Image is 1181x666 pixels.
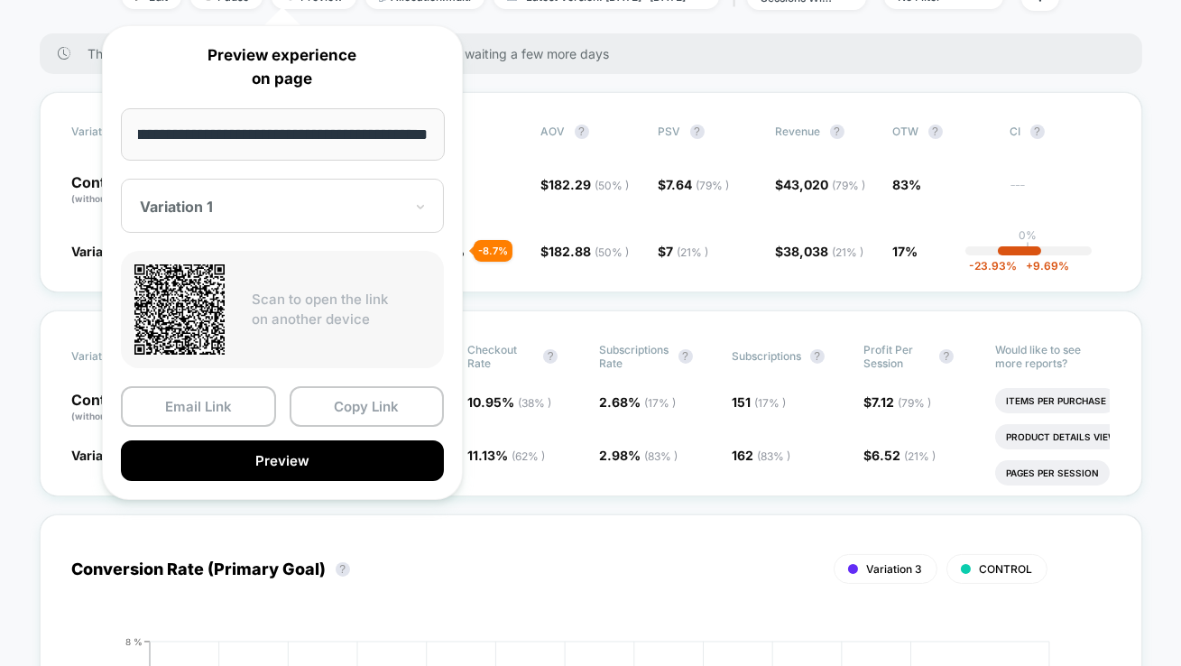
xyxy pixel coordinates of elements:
p: 0% [1020,228,1038,242]
button: ? [543,349,558,364]
span: $ [541,244,630,259]
span: ( 62 % ) [512,449,545,463]
button: ? [678,349,693,364]
span: Variation 3 [72,448,139,463]
button: ? [690,125,705,139]
li: Product Details Views Rate [995,424,1160,449]
span: $ [541,177,630,192]
span: Profit Per Session [863,343,930,370]
span: There are still no statistically significant results. We recommend waiting a few more days [88,46,1106,61]
span: 38,038 [784,244,864,259]
span: Checkout Rate [467,343,534,370]
p: Scan to open the link on another device [252,290,430,330]
span: ( 17 % ) [645,396,677,410]
span: 10.95 % [467,394,551,410]
span: --- [1010,180,1110,206]
span: 9.69 % [1017,259,1069,273]
span: 6.52 [872,448,936,463]
span: ( 79 % ) [898,396,931,410]
span: Variation 3 [867,562,923,576]
span: -23.93 % [969,259,1017,273]
span: 151 [732,394,786,410]
tspan: 8 % [125,636,143,647]
span: ( 21 % ) [904,449,936,463]
span: 7.12 [872,394,931,410]
span: 2.98 % [600,448,678,463]
span: ( 21 % ) [678,245,709,259]
li: Pages Per Session [995,460,1110,486]
button: ? [830,125,844,139]
span: ( 83 % ) [757,449,790,463]
p: Control [72,175,171,206]
span: PSV [659,125,681,138]
span: ( 83 % ) [645,449,678,463]
span: 7 [667,244,709,259]
span: (without changes) [72,193,153,204]
span: 162 [732,448,790,463]
span: CI [1010,125,1110,139]
span: $ [863,394,931,410]
button: ? [575,125,589,139]
span: ( 50 % ) [595,245,630,259]
p: Preview experience on page [121,44,444,90]
span: ( 17 % ) [754,396,786,410]
span: 17% [893,244,918,259]
p: | [1027,242,1030,255]
span: (without changes) [72,411,153,421]
button: Copy Link [290,386,445,427]
button: ? [1030,125,1045,139]
span: ( 50 % ) [595,179,630,192]
span: 182.29 [549,177,630,192]
span: Subscriptions [732,349,801,363]
div: - 8.7 % [474,240,512,262]
button: Email Link [121,386,276,427]
span: ( 79 % ) [833,179,866,192]
span: $ [776,244,864,259]
span: $ [659,177,730,192]
li: Items Per Purchase [995,388,1117,413]
span: ( 79 % ) [697,179,730,192]
span: 83% [893,177,922,192]
span: 43,020 [784,177,866,192]
span: $ [659,244,709,259]
span: Revenue [776,125,821,138]
span: ( 21 % ) [833,245,864,259]
span: $ [863,448,936,463]
span: 182.88 [549,244,630,259]
button: Preview [121,440,444,481]
span: CONTROL [980,562,1033,576]
span: + [1026,259,1033,273]
button: ? [939,349,954,364]
span: Variation 3 [72,244,139,259]
button: ? [336,562,350,577]
span: 2.68 % [600,394,677,410]
span: 7.64 [667,177,730,192]
span: AOV [541,125,566,138]
span: ( 38 % ) [518,396,551,410]
p: Would like to see more reports? [995,343,1109,370]
span: $ [776,177,866,192]
span: Subscriptions Rate [600,343,669,370]
span: OTW [893,125,992,139]
p: Control [72,393,186,423]
button: ? [928,125,943,139]
button: ? [810,349,825,364]
span: Variation [72,125,171,139]
span: Variation [72,343,171,370]
span: 11.13 % [467,448,545,463]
